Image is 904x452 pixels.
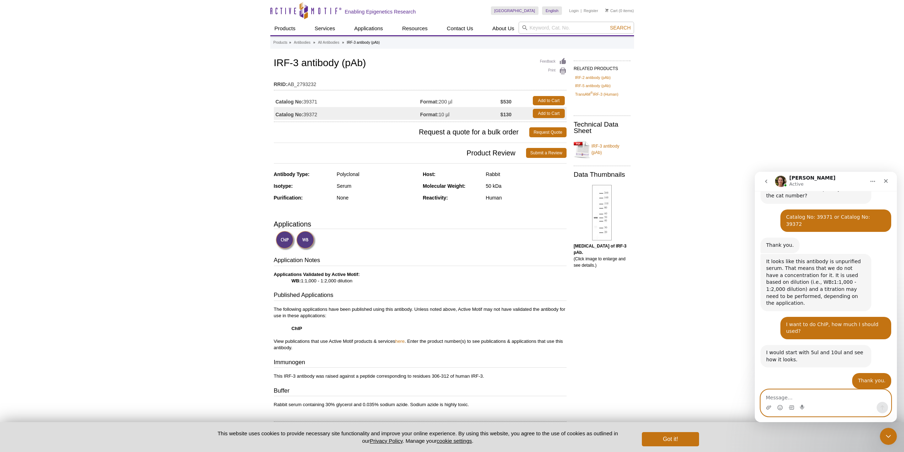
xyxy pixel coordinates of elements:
[540,58,567,65] a: Feedback
[347,41,380,44] li: IRF-3 antibody (pAb)
[423,183,465,189] strong: Molecular Weight:
[274,272,360,277] b: Applications Validated by Active Motif:
[342,41,344,44] li: »
[486,171,567,177] div: Rabbit
[289,41,291,44] li: »
[423,171,435,177] strong: Host:
[276,99,304,105] strong: Catalog No:
[420,107,500,120] td: 10 µl
[584,8,598,13] a: Register
[542,6,562,15] a: English
[605,8,618,13] a: Cart
[574,121,630,134] h2: Technical Data Sheet
[274,94,420,107] td: 39371
[274,387,567,397] h3: Buffer
[398,22,432,35] a: Resources
[274,219,567,229] h3: Applications
[605,9,608,12] img: Your Cart
[575,91,618,97] a: TransAM®IRF-3 (Human)
[488,22,519,35] a: About Us
[274,373,567,379] p: This IRF-3 antibody was raised against a peptide corresponding to residues 306-312 of human IRF-3.
[574,243,630,268] p: (Click image to enlarge and see details.)
[350,22,387,35] a: Applications
[491,6,539,15] a: [GEOGRAPHIC_DATA]
[345,9,416,15] h2: Enabling Epigenetics Research
[540,67,567,75] a: Print
[574,244,627,255] b: [MEDICAL_DATA] of IRF-3 pAb.
[443,22,477,35] a: Contact Us
[274,148,526,158] span: Product Review
[318,39,339,46] a: All Antibodies
[274,256,567,266] h3: Application Notes
[529,127,567,137] a: Request Quote
[274,402,567,408] p: Rabbit serum containing 30% glycerol and 0.035% sodium azide. Sodium azide is highly toxic.
[420,111,439,118] strong: Format:
[420,94,500,107] td: 200 µl
[205,430,630,445] p: This website uses cookies to provide necessary site functionality and improve your online experie...
[274,306,567,351] p: The following applications have been published using this antibody. Unless noted above, Active Mo...
[274,81,288,87] strong: RRID:
[274,127,530,137] span: Request a quote for a bulk order
[276,231,295,250] img: ChIP Validated
[574,139,630,160] a: IRF-3 antibody (pAb)
[486,195,567,201] div: Human
[292,278,301,283] strong: WB:
[292,326,302,331] strong: ChIP
[274,183,293,189] strong: Isotype:
[274,195,303,201] strong: Purification:
[755,172,897,422] iframe: Intercom live chat
[276,111,304,118] strong: Catalog No:
[420,99,439,105] strong: Format:
[274,39,287,46] a: Products
[296,231,316,250] img: Western Blot Validated
[880,428,897,445] iframe: Intercom live chat
[569,8,579,13] a: Login
[274,77,567,88] td: AB_2793232
[395,339,405,344] a: here
[337,183,417,189] div: Serum
[274,291,567,301] h3: Published Applications
[574,171,630,178] h2: Data Thumbnails
[590,91,593,95] sup: ®
[608,25,633,31] button: Search
[310,22,340,35] a: Services
[274,58,567,70] h1: IRF-3 antibody (pAb)
[486,183,567,189] div: 50 kDa
[274,107,420,120] td: 39372
[526,148,567,158] a: Submit a Review
[605,6,634,15] li: (0 items)
[274,171,310,177] strong: Antibody Type:
[337,171,417,177] div: Polyclonal
[423,195,448,201] strong: Reactivity:
[642,432,699,446] button: Got it!
[533,109,565,118] a: Add to Cart
[274,271,567,284] p: 1:1,000 - 1:2,000 dilution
